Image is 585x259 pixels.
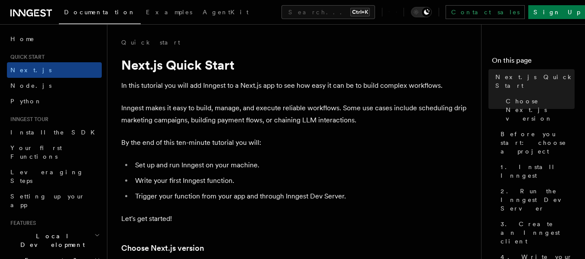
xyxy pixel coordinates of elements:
[501,220,575,246] span: 3. Create an Inngest client
[133,190,468,202] li: Trigger your function from your app and through Inngest Dev Server.
[133,159,468,171] li: Set up and run Inngest on your machine.
[7,220,36,227] span: Features
[497,159,575,183] a: 1. Install Inngest
[506,97,575,123] span: Choose Next.js version
[411,7,432,17] button: Toggle dark mode
[492,55,575,69] h4: On this page
[197,3,254,23] a: AgentKit
[121,213,468,225] p: Let's get started!
[121,80,468,92] p: In this tutorial you will add Inngest to a Next.js app to see how easy it can be to build complex...
[121,242,204,254] a: Choose Next.js version
[133,175,468,187] li: Write your first Inngest function.
[497,126,575,159] a: Before you start: choose a project
[497,183,575,216] a: 2. Run the Inngest Dev Server
[7,125,102,140] a: Install the SDK
[7,189,102,213] a: Setting up your app
[121,137,468,149] p: By the end of this ten-minute tutorial you will:
[501,187,575,213] span: 2. Run the Inngest Dev Server
[10,67,52,74] span: Next.js
[446,5,525,19] a: Contact sales
[146,9,192,16] span: Examples
[121,38,180,47] a: Quick start
[7,140,102,164] a: Your first Functions
[7,228,102,253] button: Local Development
[501,130,575,156] span: Before you start: choose a project
[10,35,35,43] span: Home
[121,57,468,73] h1: Next.js Quick Start
[121,102,468,126] p: Inngest makes it easy to build, manage, and execute reliable workflows. Some use cases include sc...
[7,54,45,61] span: Quick start
[10,129,100,136] span: Install the SDK
[502,93,575,126] a: Choose Next.js version
[10,144,62,160] span: Your first Functions
[497,216,575,249] a: 3. Create an Inngest client
[492,69,575,93] a: Next.js Quick Start
[59,3,141,24] a: Documentation
[7,232,94,249] span: Local Development
[501,163,575,180] span: 1. Install Inngest
[141,3,197,23] a: Examples
[203,9,249,16] span: AgentKit
[10,98,42,105] span: Python
[7,31,102,47] a: Home
[7,93,102,109] a: Python
[7,78,102,93] a: Node.js
[7,116,48,123] span: Inngest tour
[350,8,370,16] kbd: Ctrl+K
[10,169,84,184] span: Leveraging Steps
[495,73,575,90] span: Next.js Quick Start
[281,5,375,19] button: Search...Ctrl+K
[64,9,136,16] span: Documentation
[10,82,52,89] span: Node.js
[10,193,85,208] span: Setting up your app
[7,164,102,189] a: Leveraging Steps
[7,62,102,78] a: Next.js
